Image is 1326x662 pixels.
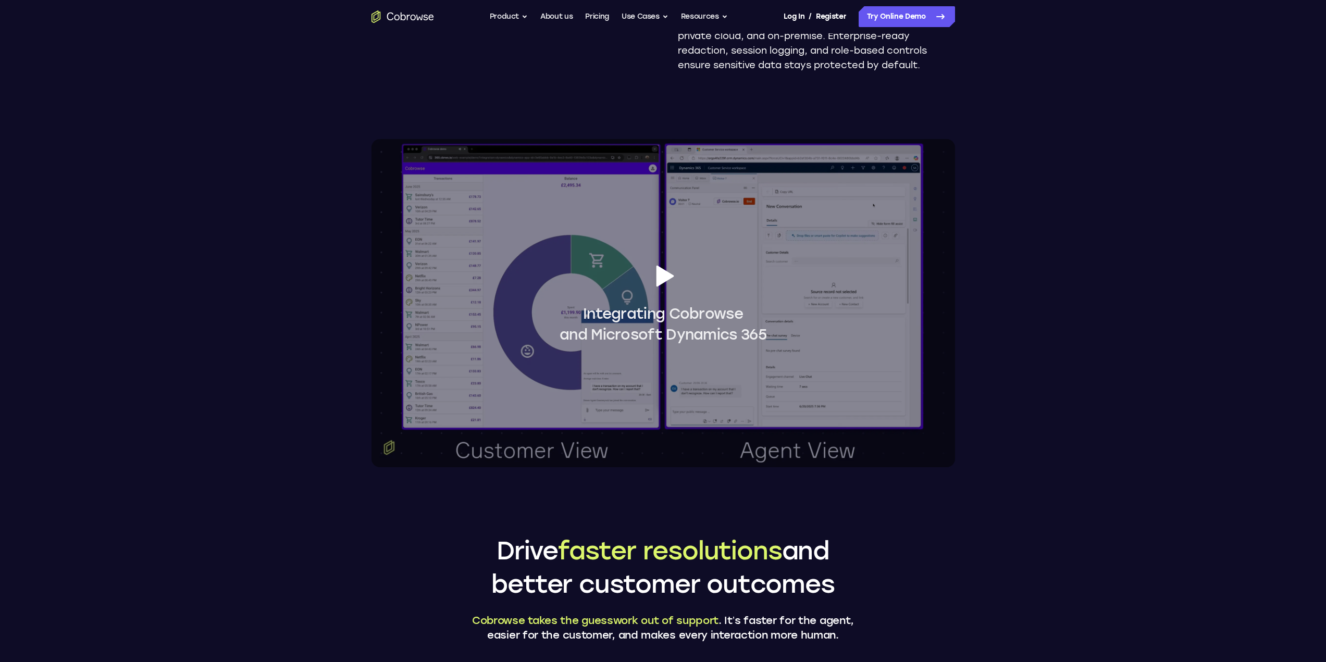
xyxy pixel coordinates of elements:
a: Go to the home page [371,10,434,23]
a: Register [816,6,846,27]
a: Log In [784,6,804,27]
a: About us [540,6,573,27]
button: Use Cases [622,6,668,27]
button: Product [490,6,528,27]
a: Try Online Demo [859,6,955,27]
h2: Drive and better customer outcomes [455,534,872,601]
span: faster resolutions [558,535,782,566]
span: Cobrowse takes the guesswork out of support [472,614,718,627]
p: . It’s faster for the agent, easier for the customer, and makes every interaction more human. [455,613,872,642]
button: Integrating Cobrowseand Microsoft Dynamics 365 [371,139,955,467]
button: Resources [681,6,728,27]
span: / [809,10,812,23]
span: Integrating Cobrowse and Microsoft Dynamics 365 [560,303,766,345]
a: Pricing [585,6,609,27]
